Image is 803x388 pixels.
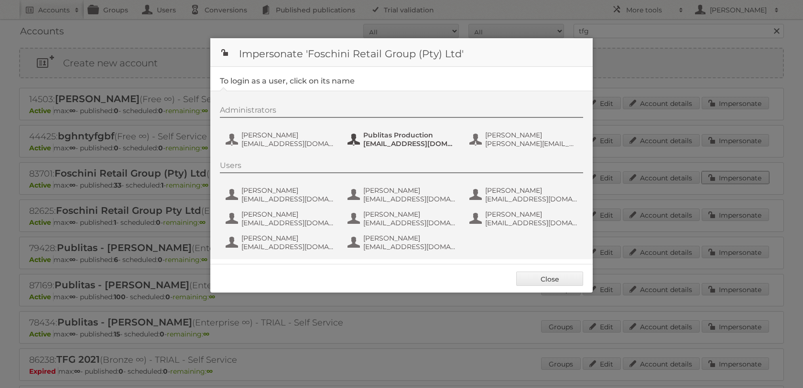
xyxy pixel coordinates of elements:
button: [PERSON_NAME] [EMAIL_ADDRESS][DOMAIN_NAME] [347,185,459,204]
span: [EMAIL_ADDRESS][DOMAIN_NAME] [241,195,334,203]
span: [PERSON_NAME] [363,210,456,219]
h1: Impersonate 'Foschini Retail Group (Pty) Ltd' [210,38,593,67]
span: Publitas Production [363,131,456,139]
span: [EMAIL_ADDRESS][DOMAIN_NAME] [363,195,456,203]
div: Administrators [220,105,583,118]
span: [EMAIL_ADDRESS][DOMAIN_NAME] [241,219,334,227]
span: [EMAIL_ADDRESS][DOMAIN_NAME] [241,139,334,148]
span: [PERSON_NAME][EMAIL_ADDRESS][DOMAIN_NAME] [485,139,578,148]
span: [PERSON_NAME] [363,186,456,195]
span: [EMAIL_ADDRESS][DOMAIN_NAME] [363,139,456,148]
span: [EMAIL_ADDRESS][DOMAIN_NAME] [485,195,578,203]
div: Users [220,161,583,173]
span: [EMAIL_ADDRESS][DOMAIN_NAME] [241,242,334,251]
button: [PERSON_NAME] [EMAIL_ADDRESS][DOMAIN_NAME] [347,209,459,228]
span: [EMAIL_ADDRESS][DOMAIN_NAME] [363,242,456,251]
span: [EMAIL_ADDRESS][DOMAIN_NAME] [485,219,578,227]
button: [PERSON_NAME] [EMAIL_ADDRESS][DOMAIN_NAME] [225,233,337,252]
button: [PERSON_NAME] [EMAIL_ADDRESS][DOMAIN_NAME] [225,130,337,149]
span: [PERSON_NAME] [363,234,456,242]
a: Close [516,272,583,286]
span: [PERSON_NAME] [485,186,578,195]
button: [PERSON_NAME] [PERSON_NAME][EMAIL_ADDRESS][DOMAIN_NAME] [468,130,581,149]
button: Publitas Production [EMAIL_ADDRESS][DOMAIN_NAME] [347,130,459,149]
span: [PERSON_NAME] [241,131,334,139]
span: [PERSON_NAME] [241,186,334,195]
span: [PERSON_NAME] [485,210,578,219]
button: [PERSON_NAME] [EMAIL_ADDRESS][DOMAIN_NAME] [225,209,337,228]
button: [PERSON_NAME] [EMAIL_ADDRESS][DOMAIN_NAME] [225,185,337,204]
span: [PERSON_NAME] [485,131,578,139]
button: [PERSON_NAME] [EMAIL_ADDRESS][DOMAIN_NAME] [468,185,581,204]
span: [PERSON_NAME] [241,234,334,242]
button: [PERSON_NAME] [EMAIL_ADDRESS][DOMAIN_NAME] [468,209,581,228]
span: [EMAIL_ADDRESS][DOMAIN_NAME] [363,219,456,227]
legend: To login as a user, click on its name [220,76,355,85]
button: [PERSON_NAME] [EMAIL_ADDRESS][DOMAIN_NAME] [347,233,459,252]
span: [PERSON_NAME] [241,210,334,219]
